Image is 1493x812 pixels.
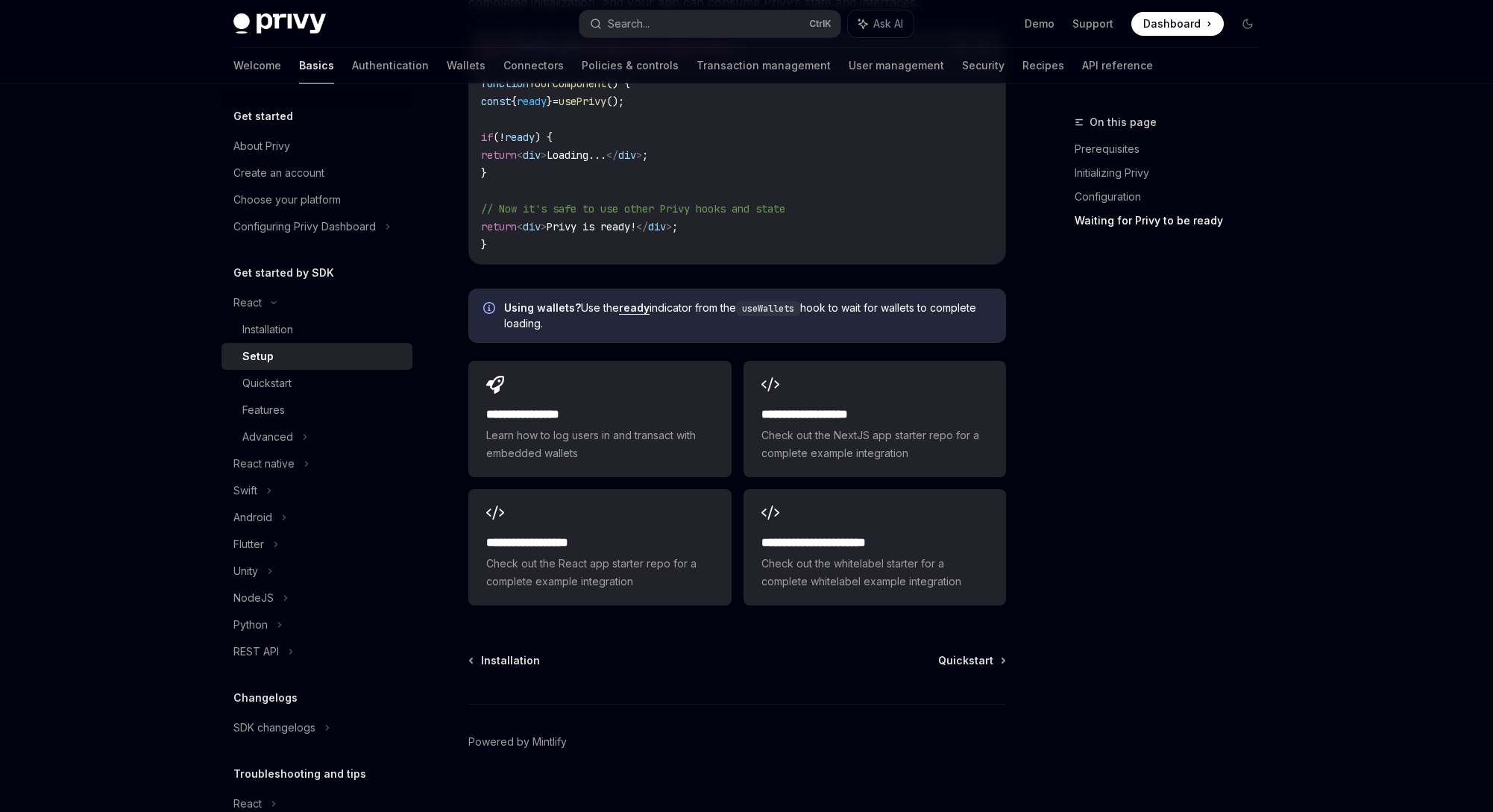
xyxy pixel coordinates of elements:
a: Installation [470,653,540,668]
span: Learn how to log users in and transact with embedded wallets [486,427,713,462]
span: </ [606,148,618,162]
h5: Get started by SDK [233,264,334,282]
span: (); [606,95,624,108]
a: Configuration [1075,185,1272,209]
span: Check out the React app starter repo for a complete example integration [486,555,713,591]
span: ( [493,130,499,144]
button: Toggle dark mode [1236,12,1260,36]
a: **** **** **** ***Check out the React app starter repo for a complete example integration [468,489,731,605]
span: { [511,95,517,108]
h5: Get started [233,107,293,125]
a: Transaction management [697,48,831,84]
a: Welcome [233,48,281,84]
span: } [481,166,487,180]
a: User management [849,48,944,84]
div: Create an account [233,164,324,182]
span: Quickstart [938,653,993,668]
span: div [648,220,666,233]
a: Connectors [503,48,564,84]
a: Support [1072,16,1113,31]
a: Installation [221,316,412,343]
span: ) { [535,130,553,144]
div: REST API [233,643,279,661]
a: Basics [299,48,334,84]
a: Prerequisites [1075,137,1272,161]
div: Unity [233,562,258,580]
div: NodeJS [233,589,274,607]
a: Wallets [447,48,485,84]
span: div [523,220,541,233]
span: > [666,220,672,233]
span: Use the indicator from the hook to wait for wallets to complete loading. [504,300,991,331]
span: < [517,220,523,233]
span: const [481,95,511,108]
span: > [541,220,547,233]
div: Setup [242,347,274,365]
a: Quickstart [221,370,412,397]
a: Recipes [1022,48,1064,84]
div: Installation [242,321,293,339]
div: SDK changelogs [233,719,315,737]
div: Swift [233,482,257,500]
a: Security [962,48,1005,84]
a: Initializing Privy [1075,161,1272,185]
span: Dashboard [1143,16,1201,31]
span: On this page [1090,113,1157,131]
a: Waiting for Privy to be ready [1075,209,1272,233]
span: // Now it's safe to use other Privy hooks and state [481,202,785,215]
div: React native [233,455,295,473]
a: Features [221,397,412,424]
button: Search...CtrlK [579,10,840,37]
svg: Info [483,302,498,317]
a: **** **** **** **** ***Check out the whitelabel starter for a complete whitelabel example integra... [744,489,1006,605]
div: Python [233,616,268,634]
div: Search... [608,15,650,33]
span: } [481,238,487,251]
div: Advanced [242,428,293,446]
span: YourComponent [529,77,606,90]
span: Ask AI [873,16,903,31]
a: Dashboard [1131,12,1224,36]
span: < [517,148,523,162]
div: Configuring Privy Dashboard [233,218,376,236]
span: ; [642,148,648,162]
code: useWallets [736,301,800,316]
span: usePrivy [559,95,606,108]
a: **** **** **** *Learn how to log users in and transact with embedded wallets [468,361,731,477]
a: API reference [1082,48,1153,84]
a: Demo [1025,16,1054,31]
img: dark logo [233,13,326,34]
h5: Changelogs [233,689,298,707]
span: Loading... [547,148,606,162]
span: Installation [481,653,540,668]
span: if [481,130,493,144]
a: Powered by Mintlify [468,734,567,749]
span: = [553,95,559,108]
span: function [481,77,529,90]
span: div [618,148,636,162]
span: return [481,148,517,162]
span: > [636,148,642,162]
div: Flutter [233,535,264,553]
span: ready [505,130,535,144]
span: } [547,95,553,108]
span: ; [672,220,678,233]
span: return [481,220,517,233]
button: Ask AI [848,10,914,37]
div: Quickstart [242,374,292,392]
a: Policies & controls [582,48,679,84]
a: Choose your platform [221,186,412,213]
span: Check out the NextJS app starter repo for a complete example integration [761,427,988,462]
span: div [523,148,541,162]
div: Choose your platform [233,191,341,209]
h5: Troubleshooting and tips [233,765,366,783]
span: Ctrl K [809,18,832,30]
div: Android [233,509,272,526]
a: ready [619,301,650,315]
span: > [541,148,547,162]
a: **** **** **** ****Check out the NextJS app starter repo for a complete example integration [744,361,1006,477]
span: Privy is ready! [547,220,636,233]
span: Check out the whitelabel starter for a complete whitelabel example integration [761,555,988,591]
span: () { [606,77,630,90]
a: Quickstart [938,653,1005,668]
